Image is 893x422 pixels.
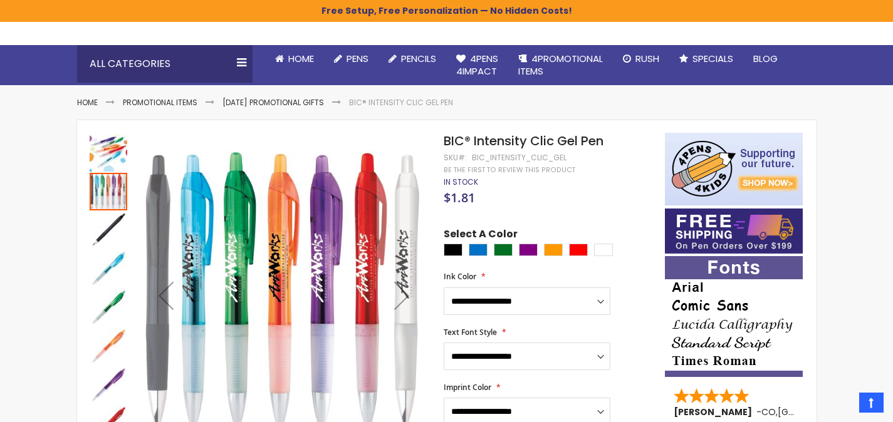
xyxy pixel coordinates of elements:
[90,250,127,288] img: BIC® Intensity Clic Gel Pen
[90,289,127,327] img: BIC® Intensity Clic Gel Pen
[90,133,128,172] div: BIC® Intensity Clic Gel Pen
[665,256,803,377] img: font-personalization-examples
[444,244,462,256] div: Black
[90,134,127,172] img: BIC® Intensity Clic Gel Pen
[444,382,491,393] span: Imprint Color
[77,97,98,108] a: Home
[778,406,870,418] span: [GEOGRAPHIC_DATA]
[444,227,518,244] span: Select A Color
[265,45,324,73] a: Home
[665,133,803,205] img: 4pens 4 kids
[90,327,128,366] div: BIC® Intensity Clic Gel Pen
[569,244,588,256] div: Red
[401,52,436,65] span: Pencils
[90,172,128,210] div: BIC® Intensity Clic Gel Pen
[347,52,368,65] span: Pens
[508,45,613,86] a: 4PROMOTIONALITEMS
[349,98,453,108] li: BIC® Intensity Clic Gel Pen
[692,52,733,65] span: Specials
[444,177,478,187] span: In stock
[90,328,127,366] img: BIC® Intensity Clic Gel Pen
[446,45,508,86] a: 4Pens4impact
[674,406,756,418] span: [PERSON_NAME]
[456,52,498,78] span: 4Pens 4impact
[90,367,127,404] img: BIC® Intensity Clic Gel Pen
[665,208,803,254] img: Free shipping on orders over $199
[288,52,314,65] span: Home
[753,52,778,65] span: Blog
[743,45,788,73] a: Blog
[519,244,538,256] div: Purple
[594,244,613,256] div: White
[444,165,575,175] a: Be the first to review this product
[379,45,446,73] a: Pencils
[761,406,776,418] span: CO
[544,244,563,256] div: Orange
[90,212,127,249] img: BIC® Intensity Clic Gel Pen
[469,244,488,256] div: Blue Light
[669,45,743,73] a: Specials
[77,45,253,83] div: All Categories
[444,327,497,337] span: Text Font Style
[444,177,478,187] div: Availability
[472,153,567,163] div: bic_intensity_clic_gel
[90,288,128,327] div: BIC® Intensity Clic Gel Pen
[518,52,603,78] span: 4PROMOTIONAL ITEMS
[123,97,197,108] a: Promotional Items
[90,366,128,404] div: BIC® Intensity Clic Gel Pen
[444,271,476,282] span: Ink Color
[90,249,128,288] div: BIC® Intensity Clic Gel Pen
[222,97,324,108] a: [DATE] Promotional Gifts
[756,406,870,418] span: - ,
[494,244,513,256] div: Green
[635,52,659,65] span: Rush
[444,152,467,163] strong: SKU
[444,132,603,150] span: BIC® Intensity Clic Gel Pen
[324,45,379,73] a: Pens
[444,189,475,206] span: $1.81
[613,45,669,73] a: Rush
[90,210,128,249] div: BIC® Intensity Clic Gel Pen
[859,393,884,413] a: Top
